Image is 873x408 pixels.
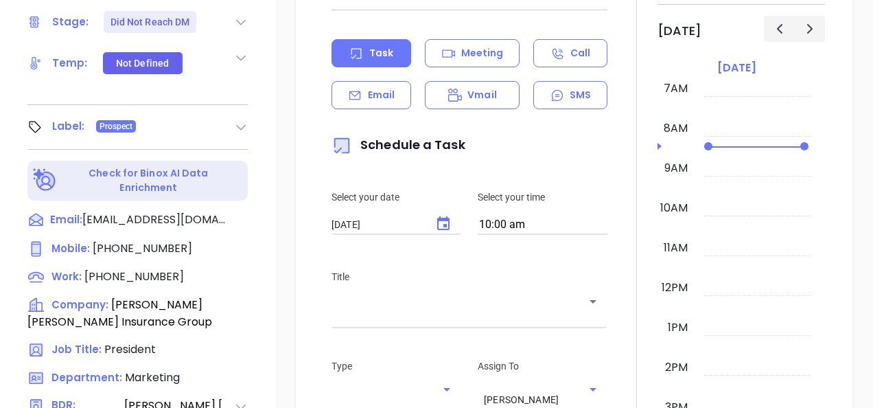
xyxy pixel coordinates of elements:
div: 10am [657,200,690,216]
button: Open [583,380,603,399]
span: Company: [51,297,108,312]
button: Previous day [764,16,795,41]
div: 1pm [665,319,690,336]
button: Choose date, selected date is Oct 8, 2025 [427,207,460,240]
div: 8am [661,120,690,137]
p: Email [368,88,395,102]
a: [DATE] [714,58,759,78]
span: Prospect [100,119,133,134]
div: 7am [661,80,690,97]
div: 11am [661,240,690,256]
p: Title [331,269,607,284]
span: [PHONE_NUMBER] [84,269,184,284]
span: President [104,341,156,357]
button: Next day [794,16,825,41]
p: SMS [570,88,591,102]
button: Open [583,292,603,311]
span: [PHONE_NUMBER] [93,240,192,256]
p: Select your time [478,190,607,205]
span: [PERSON_NAME] [PERSON_NAME] Insurance Group [27,297,212,330]
div: Did Not Reach DM [110,11,190,33]
span: Schedule a Task [331,136,465,153]
div: Not Defined [116,52,169,74]
p: Vmail [467,88,497,102]
p: Select your date [331,190,461,205]
p: Type [331,359,461,374]
div: 12pm [659,280,690,296]
img: Ai-Enrich-DaqCidB-.svg [33,168,57,192]
p: Check for Binox AI Data Enrichment [59,166,238,195]
span: Mobile : [51,241,90,256]
span: Work : [51,269,82,284]
span: Job Title: [51,342,102,356]
p: Task [369,46,393,60]
p: Assign To [478,359,607,374]
button: Open [437,380,456,399]
div: Stage: [52,12,89,32]
div: Label: [52,116,85,137]
p: Call [570,46,590,60]
h2: [DATE] [657,23,701,38]
div: 9am [662,160,690,177]
input: MM/DD/YYYY [331,219,421,231]
span: Marketing [125,370,180,385]
div: 2pm [662,359,690,376]
span: [EMAIL_ADDRESS][DOMAIN_NAME] [82,212,226,228]
span: Department: [51,370,122,385]
p: Meeting [461,46,504,60]
div: Temp: [52,53,88,73]
span: Email: [50,212,82,229]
